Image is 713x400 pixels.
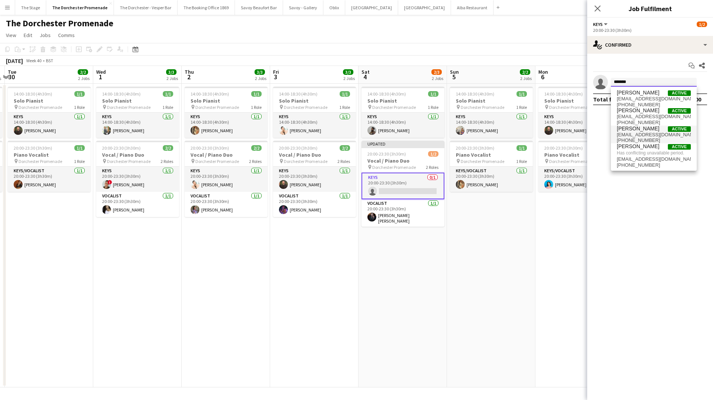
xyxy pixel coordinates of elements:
[284,104,327,110] span: Dorchester Promenade
[108,180,112,184] span: !
[517,145,527,151] span: 1/1
[617,137,691,143] span: +447528490913
[668,126,691,132] span: Active
[617,102,691,108] span: +447842784625
[21,30,35,40] a: Edit
[19,104,62,110] span: Dorchester Promenade
[167,76,178,81] div: 2 Jobs
[345,0,398,15] button: [GEOGRAPHIC_DATA]
[46,58,53,63] div: BST
[617,96,691,102] span: michaelchang167@gmail.com
[593,27,707,33] div: 20:00-23:30 (3h30m)
[191,91,229,97] span: 14:00-18:30 (4h30m)
[96,87,179,138] app-job-card: 14:00-18:30 (4h30m)1/1Solo Pianist Dorchester Promenade1 RoleKeys1/114:00-18:30 (4h30m)[PERSON_NAME]
[74,145,85,151] span: 1/1
[8,151,91,158] h3: Piano Vocalist
[273,141,356,217] app-job-card: 20:00-23:30 (3h30m)2/2Vocal / Piano Duo Dorchester Promenade2 RolesKeys1/120:00-23:30 (3h30m)[PER...
[185,151,268,158] h3: Vocal / Piano Duo
[549,159,593,164] span: Dorchester Promenade
[340,145,350,151] span: 2/2
[195,159,239,164] span: Dorchester Promenade
[55,30,78,40] a: Comms
[185,113,268,138] app-card-role: Keys1/114:00-18:30 (4h30m)[PERSON_NAME]
[593,96,618,103] div: Total fee
[163,145,173,151] span: 2/2
[339,104,350,110] span: 1 Role
[273,192,356,217] app-card-role: Vocalist1/120:00-23:30 (3h30m)[PERSON_NAME]
[78,76,90,81] div: 2 Jobs
[283,0,323,15] button: Savoy - Gallery
[361,69,370,75] span: Sat
[456,91,494,97] span: 14:00-18:30 (4h30m)
[549,104,593,110] span: Dorchester Promenade
[450,69,459,75] span: Sun
[96,192,179,217] app-card-role: Vocalist1/120:00-23:30 (3h30m)[PERSON_NAME]
[456,145,494,151] span: 20:00-23:30 (3h30m)
[593,21,603,27] span: Keys
[450,141,533,192] app-job-card: 20:00-23:30 (3h30m)1/1Piano Vocalist Dorchester Promenade1 RoleKeys/Vocalist1/120:00-23:30 (3h30m...
[617,150,691,156] span: Has conflicting unavailable period.
[107,159,151,164] span: Dorchester Promenade
[161,159,173,164] span: 2 Roles
[538,151,621,158] h3: Piano Vocalist
[251,145,262,151] span: 2/2
[617,162,691,168] span: +447538795932
[184,73,194,81] span: 2
[668,144,691,150] span: Active
[15,0,46,15] button: The Stage
[185,87,268,138] app-job-card: 14:00-18:30 (4h30m)1/1Solo Pianist Dorchester Promenade1 RoleKeys1/114:00-18:30 (4h30m)[PERSON_NAME]
[96,167,179,192] app-card-role: Keys1/120:00-23:30 (3h30m)![PERSON_NAME]
[450,151,533,158] h3: Piano Vocalist
[450,113,533,138] app-card-role: Keys1/114:00-18:30 (4h30m)[PERSON_NAME]
[587,36,713,54] div: Confirmed
[8,87,91,138] app-job-card: 14:00-18:30 (4h30m)1/1Solo Pianist Dorchester Promenade1 RoleKeys1/114:00-18:30 (4h30m)[PERSON_NAME]
[617,120,691,126] span: +447526100955
[340,91,350,97] span: 1/1
[14,145,52,151] span: 20:00-23:30 (3h30m)
[8,69,16,75] span: Tue
[432,76,443,81] div: 2 Jobs
[426,164,438,170] span: 2 Roles
[185,167,268,192] app-card-role: Keys1/120:00-23:30 (3h30m)[PERSON_NAME]
[114,0,178,15] button: The Dorchester - Vesper Bar
[251,104,262,110] span: 1 Role
[461,159,504,164] span: Dorchester Promenade
[617,143,659,150] span: Michael Raggatt
[361,157,444,164] h3: Vocal / Piano Duo
[593,21,609,27] button: Keys
[8,113,91,138] app-card-role: Keys1/114:00-18:30 (4h30m)[PERSON_NAME]
[517,91,527,97] span: 1/1
[284,159,327,164] span: Dorchester Promenade
[431,69,442,75] span: 2/3
[102,91,141,97] span: 14:00-18:30 (4h30m)
[538,87,621,138] div: 14:00-18:30 (4h30m)1/1Solo Pianist Dorchester Promenade1 RoleKeys1/114:00-18:30 (4h30m)[PERSON_NAME]
[273,113,356,138] app-card-role: Keys1/114:00-18:30 (4h30m)[PERSON_NAME]
[537,73,548,81] span: 6
[185,97,268,104] h3: Solo Pianist
[273,97,356,104] h3: Solo Pianist
[361,199,444,227] app-card-role: Vocalist1/120:00-23:30 (3h30m)[PERSON_NAME] [PERSON_NAME]
[273,87,356,138] app-job-card: 14:00-18:30 (4h30m)1/1Solo Pianist Dorchester Promenade1 RoleKeys1/114:00-18:30 (4h30m)[PERSON_NAME]
[343,76,355,81] div: 2 Jobs
[40,32,51,39] span: Jobs
[191,145,229,151] span: 20:00-23:30 (3h30m)
[255,69,265,75] span: 3/3
[538,167,621,192] app-card-role: Keys/Vocalist1/120:00-23:30 (3h30m)[PERSON_NAME]
[538,113,621,138] app-card-role: Keys1/114:00-18:30 (4h30m)[PERSON_NAME]
[78,69,88,75] span: 2/2
[617,132,691,138] span: michaelhorner@hotmail.co.uk
[249,159,262,164] span: 2 Roles
[450,87,533,138] app-job-card: 14:00-18:30 (4h30m)1/1Solo Pianist Dorchester Promenade1 RoleKeys1/114:00-18:30 (4h30m)[PERSON_NAME]
[235,0,283,15] button: Savoy Beaufort Bar
[74,159,85,164] span: 1 Role
[95,73,106,81] span: 1
[8,97,91,104] h3: Solo Pianist
[361,173,444,199] app-card-role: Keys0/120:00-23:30 (3h30m)
[8,167,91,192] app-card-role: Keys/Vocalist1/120:00-23:30 (3h30m)[PERSON_NAME]
[668,108,691,114] span: Active
[8,141,91,192] div: 20:00-23:30 (3h30m)1/1Piano Vocalist Dorchester Promenade1 RoleKeys/Vocalist1/120:00-23:30 (3h30m...
[361,97,444,104] h3: Solo Pianist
